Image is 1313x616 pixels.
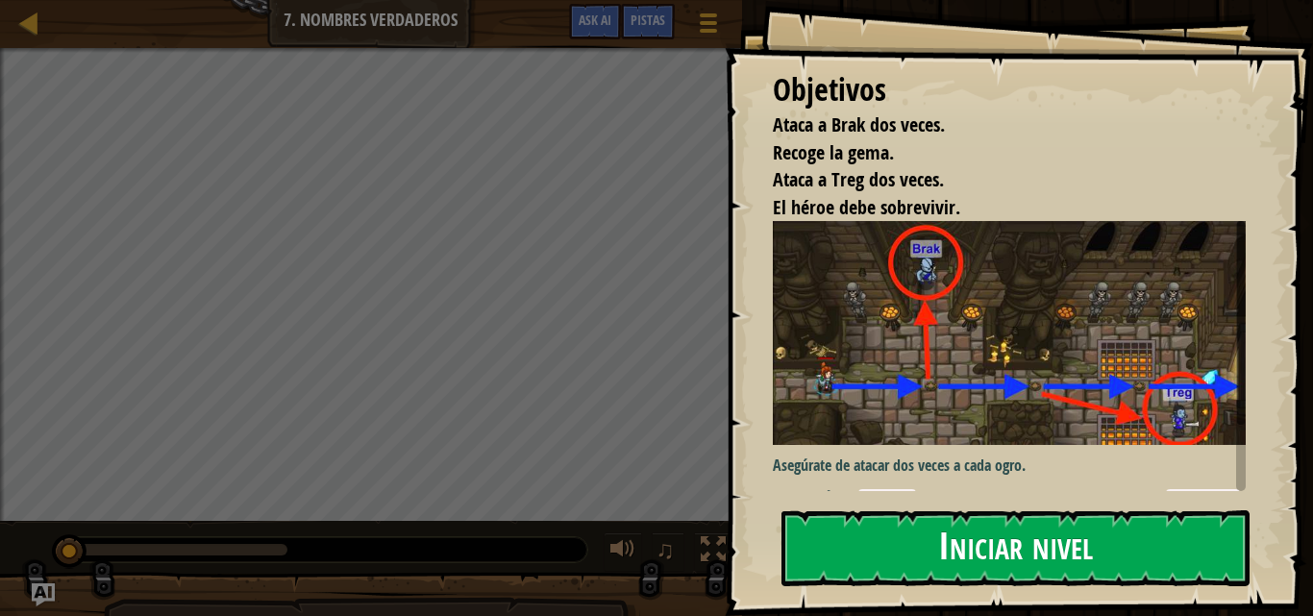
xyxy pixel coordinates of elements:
li: El héroe debe sobrevivir. [749,194,1241,222]
div: Objetivos [773,68,1246,112]
span: Recoge la gema. [773,139,894,165]
li: Ataca a Treg dos veces. [749,166,1241,194]
button: Cambia a pantalla completa. [694,532,732,572]
img: Nombres verdaderos [773,221,1260,444]
button: ♫ [652,532,684,572]
button: Ask AI [569,4,621,39]
span: El héroe debe sobrevivir. [773,194,960,220]
button: Iniciar nivel [781,510,1250,586]
span: Ask AI [579,11,611,29]
button: Ask AI [32,583,55,606]
span: Pistas [631,11,665,29]
span: ♫ [656,535,675,564]
code: "Nombre" [1166,489,1240,508]
p: Usa el método para atacar a un enemigo por su nombre ( ). [773,486,1260,509]
button: Ajustar el volúmen [604,532,642,572]
button: Mostrar menú de juego [684,4,732,49]
span: Ataca a Treg dos veces. [773,166,944,192]
p: Asegúrate de atacar dos veces a cada ogro. [773,455,1260,477]
code: attack [858,489,916,508]
li: Recoge la gema. [749,139,1241,167]
li: Ataca a Brak dos veces. [749,111,1241,139]
span: Ataca a Brak dos veces. [773,111,945,137]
